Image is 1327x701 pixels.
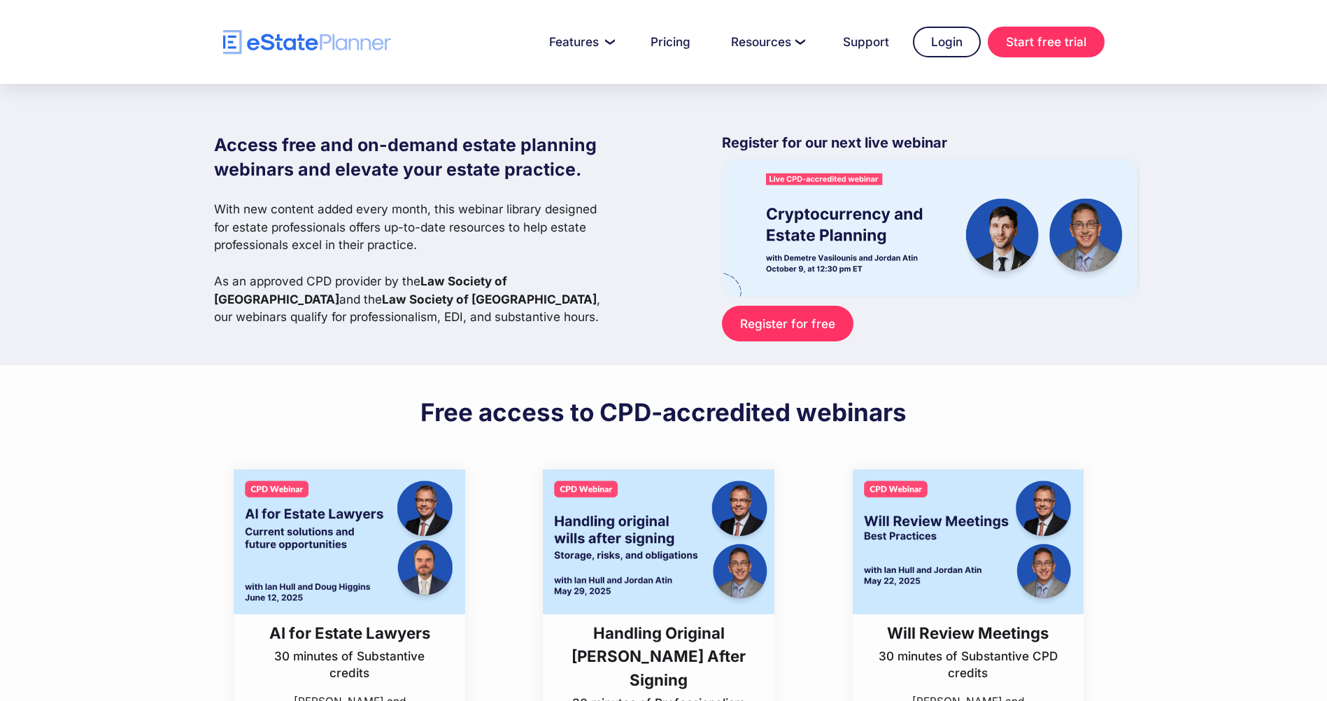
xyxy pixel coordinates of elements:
[253,621,446,644] h3: AI for Estate Lawyers
[826,28,906,56] a: Support
[988,27,1105,57] a: Start free trial
[722,133,1137,160] p: Register for our next live webinar
[532,28,627,56] a: Features
[722,306,853,341] a: Register for free
[253,648,446,681] p: 30 minutes of Substantive credits
[214,200,611,326] p: With new content added every month, this webinar library designed for estate professionals offers...
[562,621,755,691] h3: Handling Original [PERSON_NAME] After Signing
[634,28,707,56] a: Pricing
[872,621,1065,644] h3: Will Review Meetings
[382,292,597,306] strong: Law Society of [GEOGRAPHIC_DATA]
[722,160,1137,296] img: eState Academy webinar
[214,133,611,182] h1: Access free and on-demand estate planning webinars and elevate your estate practice.
[872,648,1065,681] p: 30 minutes of Substantive CPD credits
[420,397,907,427] h2: Free access to CPD-accredited webinars
[223,30,391,55] a: home
[214,274,507,306] strong: Law Society of [GEOGRAPHIC_DATA]
[714,28,819,56] a: Resources
[913,27,981,57] a: Login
